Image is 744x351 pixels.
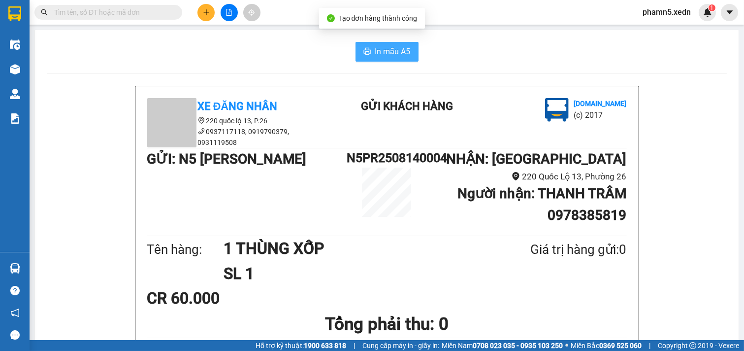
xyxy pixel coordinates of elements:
[147,151,307,167] b: GỬI : N5 [PERSON_NAME]
[483,240,626,260] div: Giá trị hàng gửi: 0
[362,340,439,351] span: Cung cấp máy in - giấy in:
[10,113,20,124] img: solution-icon
[710,4,713,11] span: 1
[565,344,568,348] span: ⚪️
[224,261,483,286] h1: SL 1
[256,340,346,351] span: Hỗ trợ kỹ thuật:
[8,6,21,21] img: logo-vxr
[197,4,215,21] button: plus
[489,338,626,350] li: 17:13[DATE]
[83,37,135,45] b: [DOMAIN_NAME]
[327,14,335,22] span: check-circle
[339,14,418,22] span: Tạo đơn hàng thành công
[721,4,738,21] button: caret-down
[375,45,411,58] span: In mẫu A5
[10,263,20,274] img: warehouse-icon
[574,109,626,121] li: (c) 2017
[446,151,626,167] b: NHẬN : [GEOGRAPHIC_DATA]
[473,342,563,350] strong: 0708 023 035 - 0935 103 250
[221,4,238,21] button: file-add
[54,7,170,18] input: Tìm tên, số ĐT hoặc mã đơn
[709,4,715,11] sup: 1
[304,342,346,350] strong: 1900 633 818
[703,8,712,17] img: icon-new-feature
[198,100,278,112] b: Xe Đăng Nhân
[226,9,232,16] span: file-add
[147,311,627,338] h1: Tổng phải thu: 0
[10,330,20,340] span: message
[725,8,734,17] span: caret-down
[328,338,465,350] li: NV kiểm tra hàng
[243,4,260,21] button: aim
[599,342,642,350] strong: 0369 525 060
[442,340,563,351] span: Miền Nam
[347,148,426,168] h1: N5PR2508140004
[224,236,483,261] h1: 1 THÙNG XỐP
[10,286,20,295] span: question-circle
[10,89,20,99] img: warehouse-icon
[61,14,97,61] b: Gửi khách hàng
[147,286,305,311] div: CR 60.000
[571,340,642,351] span: Miền Bắc
[363,47,371,57] span: printer
[147,126,324,148] li: 0937117118, 0919790379, 0931119508
[147,240,224,260] div: Tên hàng:
[354,340,355,351] span: |
[649,340,650,351] span: |
[198,117,205,124] span: environment
[198,128,205,135] span: phone
[545,98,569,122] img: logo.jpg
[83,47,135,59] li: (c) 2017
[10,39,20,50] img: warehouse-icon
[10,308,20,317] span: notification
[203,9,210,16] span: plus
[635,6,699,18] span: phamn5.xedn
[41,9,48,16] span: search
[12,64,43,110] b: Xe Đăng Nhân
[427,170,627,183] li: 220 Quốc Lộ 13, Phường 26
[356,42,419,62] button: printerIn mẫu A5
[10,64,20,74] img: warehouse-icon
[512,172,520,180] span: environment
[574,100,626,107] b: [DOMAIN_NAME]
[167,338,304,350] li: Người gửi hàng xác nhận
[689,342,696,349] span: copyright
[248,9,255,16] span: aim
[457,185,626,223] b: Người nhận : THANH TRÂM 0978385819
[107,12,130,36] img: logo.jpg
[147,115,324,126] li: 220 quốc lộ 13, P.26
[361,100,453,112] b: Gửi khách hàng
